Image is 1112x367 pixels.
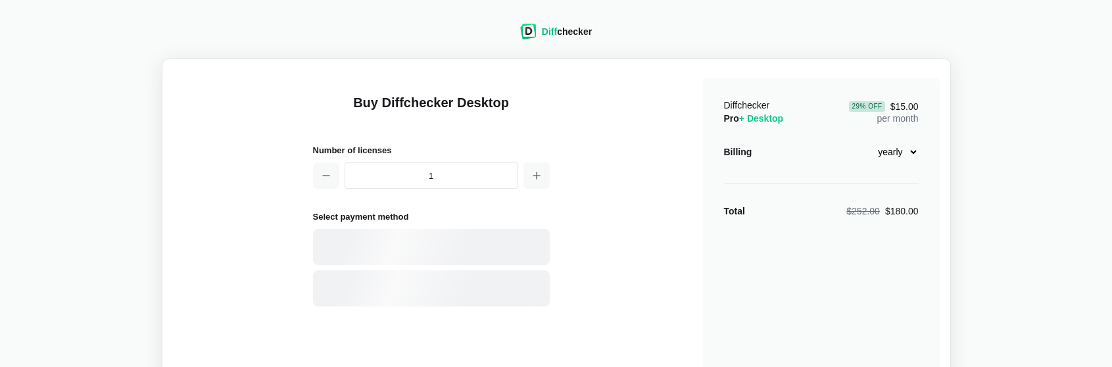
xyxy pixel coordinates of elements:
[724,206,745,216] strong: Total
[724,113,784,124] span: Pro
[313,210,550,224] h2: Select payment method
[846,206,880,216] span: $252.00
[520,31,592,41] a: Diffchecker logoDiffchecker
[724,100,770,110] span: Diffchecker
[739,113,783,124] span: + Desktop
[849,99,918,125] div: per month
[345,162,518,189] input: 1
[846,205,918,218] div: $180.00
[542,26,557,37] span: Diff
[849,101,884,112] div: 29 % Off
[542,25,592,38] div: checker
[313,143,550,157] h2: Number of licenses
[313,93,550,128] h1: Buy Diffchecker Desktop
[724,145,752,159] div: Billing
[520,24,537,39] img: Diffchecker logo
[849,101,918,112] span: $15.00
